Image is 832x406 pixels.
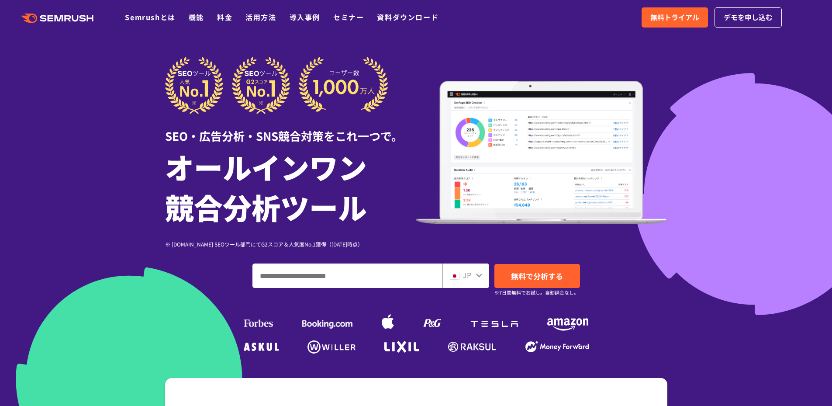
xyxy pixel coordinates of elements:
a: 導入事例 [290,12,320,22]
span: デモを申し込む [724,12,773,23]
a: セミナー [333,12,364,22]
input: ドメイン、キーワードまたはURLを入力してください [253,264,442,288]
span: 無料トライアル [650,12,699,23]
span: 無料で分析する [511,271,563,281]
a: 料金 [217,12,232,22]
span: JP [463,270,471,280]
div: SEO・広告分析・SNS競合対策をこれ一つで。 [165,114,416,144]
a: 無料で分析する [494,264,580,288]
small: ※7日間無料でお試し。自動課金なし。 [494,288,579,297]
div: ※ [DOMAIN_NAME] SEOツール部門にてG2スコア＆人気度No.1獲得（[DATE]時点） [165,240,416,248]
a: デモを申し込む [715,7,782,28]
a: Semrushとは [125,12,175,22]
h1: オールインワン 競合分析ツール [165,146,416,227]
a: 活用方法 [245,12,276,22]
a: 機能 [189,12,204,22]
a: 資料ダウンロード [377,12,438,22]
a: 無料トライアル [642,7,708,28]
